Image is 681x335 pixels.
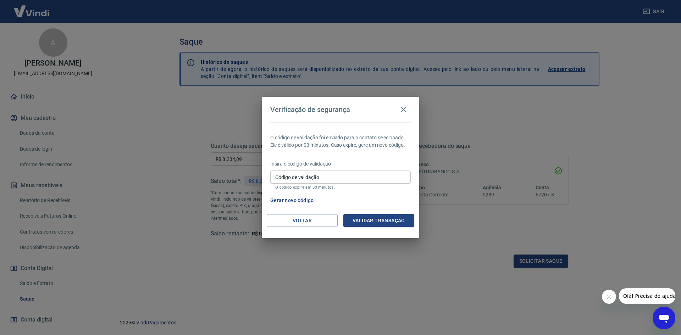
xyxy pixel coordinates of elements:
button: Voltar [267,214,338,227]
iframe: Fechar mensagem [602,290,616,304]
h4: Verificação de segurança [270,105,350,114]
iframe: Mensagem da empresa [619,288,675,304]
p: O código expira em 03 minutos. [275,185,406,190]
iframe: Botão para abrir a janela de mensagens [653,307,675,329]
p: O código de validação foi enviado para o contato selecionado. Ele é válido por 03 minutos. Caso e... [270,134,411,149]
button: Gerar novo código [267,194,317,207]
p: Insira o código de validação [270,160,411,168]
span: Olá! Precisa de ajuda? [4,5,60,11]
button: Validar transação [343,214,414,227]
